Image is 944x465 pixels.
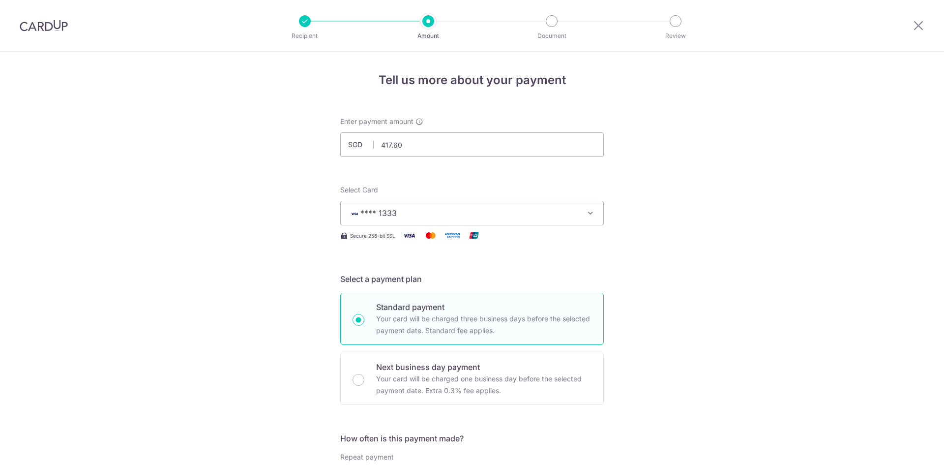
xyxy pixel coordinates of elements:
[464,229,484,242] img: Union Pay
[392,31,465,41] p: Amount
[348,140,374,150] span: SGD
[442,229,462,242] img: American Express
[268,31,341,41] p: Recipient
[421,229,441,242] img: Mastercard
[376,373,591,397] p: Your card will be charged one business day before the selected payment date. Extra 0.3% fee applies.
[349,210,360,217] img: VISA
[350,232,395,240] span: Secure 256-bit SSL
[340,132,604,157] input: 0.00
[340,433,604,444] h5: How often is this payment made?
[340,186,378,194] span: translation missing: en.payables.payment_networks.credit_card.summary.labels.select_card
[340,71,604,89] h4: Tell us more about your payment
[515,31,588,41] p: Document
[340,273,604,285] h5: Select a payment plan
[376,313,591,337] p: Your card will be charged three business days before the selected payment date. Standard fee appl...
[340,452,394,462] label: Repeat payment
[376,301,591,313] p: Standard payment
[376,361,591,373] p: Next business day payment
[639,31,712,41] p: Review
[340,117,413,126] span: Enter payment amount
[20,20,68,31] img: CardUp
[399,229,419,242] img: Visa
